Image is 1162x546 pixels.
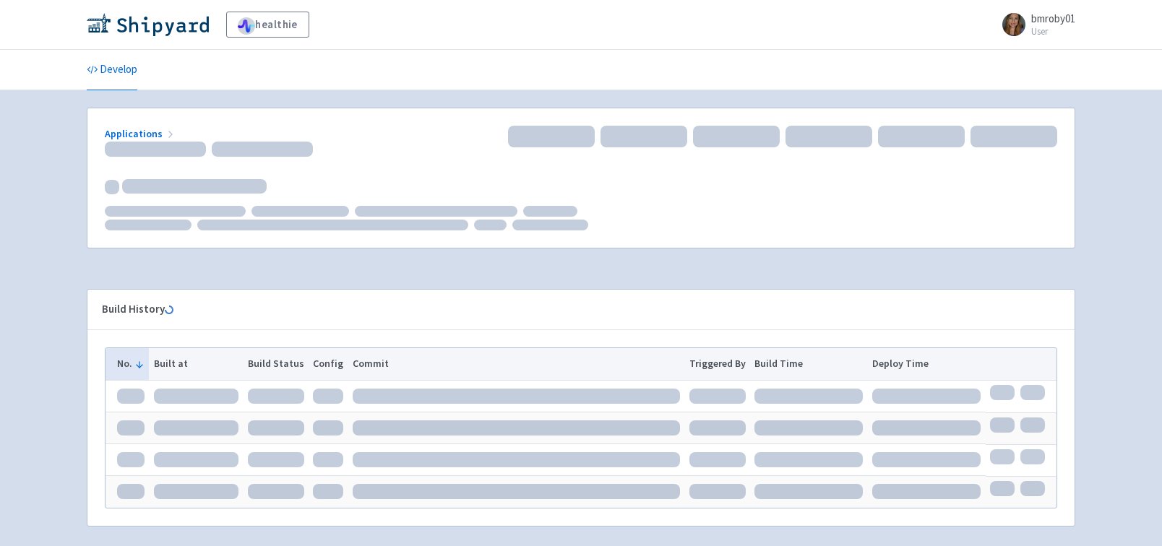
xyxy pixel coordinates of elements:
[1031,12,1075,25] span: bmroby01
[117,356,145,371] button: No.
[1031,27,1075,36] small: User
[309,348,348,380] th: Config
[105,127,176,140] a: Applications
[994,13,1075,36] a: bmroby01 User
[243,348,309,380] th: Build Status
[750,348,868,380] th: Build Time
[868,348,986,380] th: Deploy Time
[348,348,685,380] th: Commit
[149,348,243,380] th: Built at
[102,301,1037,318] div: Build History
[226,12,309,38] a: healthie
[87,13,209,36] img: Shipyard logo
[684,348,750,380] th: Triggered By
[87,50,137,90] a: Develop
